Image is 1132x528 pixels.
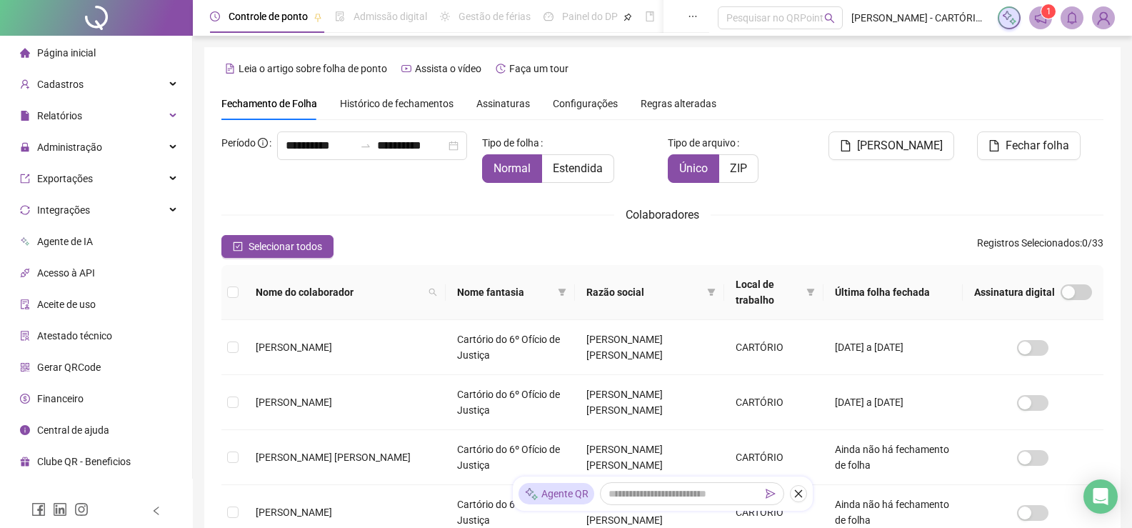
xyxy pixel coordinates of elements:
[1066,11,1078,24] span: bell
[225,64,235,74] span: file-text
[20,362,30,372] span: qrcode
[426,282,440,303] span: search
[806,288,815,297] span: filter
[429,288,437,297] span: search
[496,64,506,74] span: history
[229,11,308,22] span: Controle de ponto
[37,424,109,436] span: Central de ajuda
[575,430,724,485] td: [PERSON_NAME] [PERSON_NAME]
[74,502,89,517] span: instagram
[256,507,332,518] span: [PERSON_NAME]
[977,237,1080,249] span: Registros Selecionados
[37,330,112,342] span: Atestado técnico
[37,204,90,216] span: Integrações
[974,284,1055,300] span: Assinatura digital
[823,375,963,430] td: [DATE] a [DATE]
[724,320,823,375] td: CARTÓRIO
[440,11,450,21] span: sun
[509,63,568,74] span: Faça um tour
[555,282,569,303] span: filter
[562,11,618,22] span: Painel do DP
[256,342,332,353] span: [PERSON_NAME]
[354,11,427,22] span: Admissão digital
[1046,6,1051,16] span: 1
[482,135,539,151] span: Tipo de folha
[823,265,963,320] th: Última folha fechada
[221,235,334,258] button: Selecionar todos
[575,320,724,375] td: [PERSON_NAME] [PERSON_NAME]
[730,161,747,175] span: ZIP
[803,274,818,311] span: filter
[37,299,96,310] span: Aceite de uso
[663,11,755,22] span: Folha de pagamento
[210,11,220,21] span: clock-circle
[37,456,131,467] span: Clube QR - Beneficios
[457,284,551,300] span: Nome fantasia
[1083,479,1118,514] div: Open Intercom Messenger
[31,502,46,517] span: facebook
[446,375,574,430] td: Cartório do 6º Ofício de Justiça
[335,11,345,21] span: file-done
[724,430,823,485] td: CARTÓRIO
[20,111,30,121] span: file
[724,375,823,430] td: CARTÓRIO
[835,444,949,471] span: Ainda não há fechamento de folha
[37,236,93,247] span: Agente de IA
[221,98,317,109] span: Fechamento de Folha
[641,99,716,109] span: Regras alteradas
[256,284,423,300] span: Nome do colaborador
[977,235,1103,258] span: : 0 / 33
[707,288,716,297] span: filter
[1001,10,1017,26] img: sparkle-icon.fc2bf0ac1784a2077858766a79e2daf3.svg
[668,135,736,151] span: Tipo de arquivo
[586,284,701,300] span: Razão social
[558,288,566,297] span: filter
[233,241,243,251] span: check-square
[249,239,322,254] span: Selecionar todos
[37,110,82,121] span: Relatórios
[37,393,84,404] span: Financeiro
[988,140,1000,151] span: file
[704,282,718,303] span: filter
[53,502,67,517] span: linkedin
[793,489,803,499] span: close
[688,11,698,21] span: ellipsis
[851,10,989,26] span: [PERSON_NAME] - CARTÓRIO DO 6º OFÍCIO DE JUSTIÇA
[524,487,539,502] img: sparkle-icon.fc2bf0ac1784a2077858766a79e2daf3.svg
[20,299,30,309] span: audit
[20,79,30,89] span: user-add
[360,140,371,151] span: to
[446,430,574,485] td: Cartório do 6º Ofício de Justiça
[151,506,161,516] span: left
[37,362,101,373] span: Gerar QRCode
[575,375,724,430] td: [PERSON_NAME] [PERSON_NAME]
[20,425,30,435] span: info-circle
[20,48,30,58] span: home
[37,173,93,184] span: Exportações
[360,140,371,151] span: swap-right
[20,142,30,152] span: lock
[37,141,102,153] span: Administração
[37,79,84,90] span: Cadastros
[258,138,268,148] span: info-circle
[340,98,454,109] span: Histórico de fechamentos
[553,99,618,109] span: Configurações
[459,11,531,22] span: Gestão de férias
[519,483,594,504] div: Agente QR
[239,63,387,74] span: Leia o artigo sobre folha de ponto
[623,13,632,21] span: pushpin
[824,13,835,24] span: search
[840,140,851,151] span: file
[20,457,30,467] span: gift
[20,331,30,341] span: solution
[1034,11,1047,24] span: notification
[857,137,943,154] span: [PERSON_NAME]
[256,397,332,408] span: [PERSON_NAME]
[256,452,411,463] span: [PERSON_NAME] [PERSON_NAME]
[20,394,30,404] span: dollar
[553,161,603,175] span: Estendida
[823,320,963,375] td: [DATE] a [DATE]
[679,161,708,175] span: Único
[1041,4,1056,19] sup: 1
[314,13,322,21] span: pushpin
